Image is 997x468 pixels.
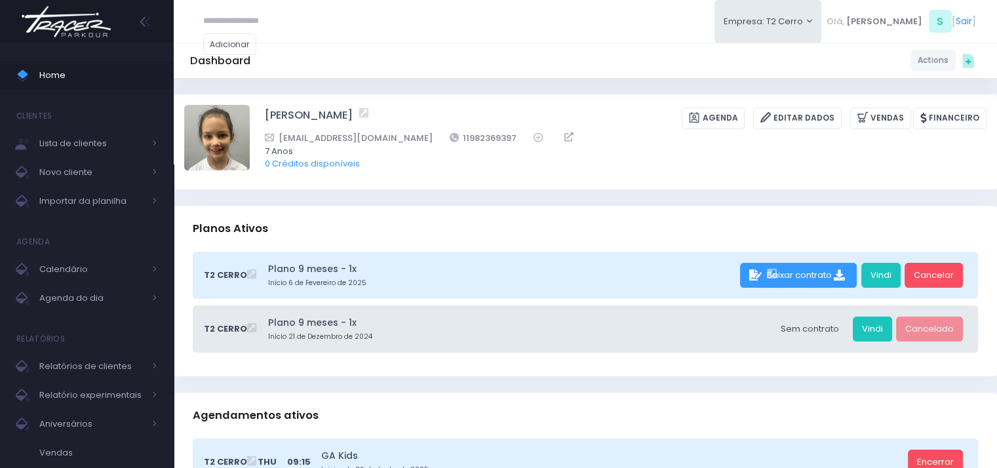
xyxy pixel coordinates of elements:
[203,33,257,55] a: Adicionar
[268,332,768,342] small: Início 21 de Dezembro de 2024
[39,290,144,307] span: Agenda do dia
[39,193,144,210] span: Importar da planilha
[193,397,319,434] h3: Agendamentos ativos
[268,262,735,276] a: Plano 9 meses - 1x
[853,317,892,341] a: Vindi
[16,229,50,255] h4: Agenda
[39,261,144,278] span: Calendário
[772,317,848,341] div: Sem contrato
[821,7,981,36] div: [ ]
[265,131,433,145] a: [EMAIL_ADDRESS][DOMAIN_NAME]
[268,316,768,330] a: Plano 9 meses - 1x
[190,54,250,68] h5: Dashboard
[846,15,922,28] span: [PERSON_NAME]
[39,164,144,181] span: Novo cliente
[740,263,857,288] div: Baixar contrato
[450,131,517,145] a: 11982369397
[184,105,250,170] img: Maya Viana
[39,444,157,461] span: Vendas
[265,157,360,170] a: 0 Créditos disponíveis
[39,67,157,84] span: Home
[265,107,353,129] a: [PERSON_NAME]
[929,10,952,33] span: S
[184,105,250,174] label: Alterar foto de perfil
[204,269,247,282] span: T2 Cerro
[39,387,144,404] span: Relatório experimentais
[956,14,972,28] a: Sair
[204,322,247,336] span: T2 Cerro
[913,107,987,129] a: Financeiro
[193,210,268,247] h3: Planos Ativos
[910,50,956,71] a: Actions
[268,278,735,288] small: Início 6 de Fevereiro de 2025
[753,107,842,129] a: Editar Dados
[905,263,963,288] a: Cancelar
[16,103,52,129] h4: Clientes
[850,107,911,129] a: Vendas
[827,15,844,28] span: Olá,
[39,358,144,375] span: Relatórios de clientes
[861,263,901,288] a: Vindi
[956,48,981,73] div: Quick actions
[39,416,144,433] span: Aniversários
[265,145,969,158] span: 7 Anos
[39,135,144,152] span: Lista de clientes
[682,107,745,129] a: Agenda
[16,326,65,352] h4: Relatórios
[321,449,903,463] a: GA Kids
